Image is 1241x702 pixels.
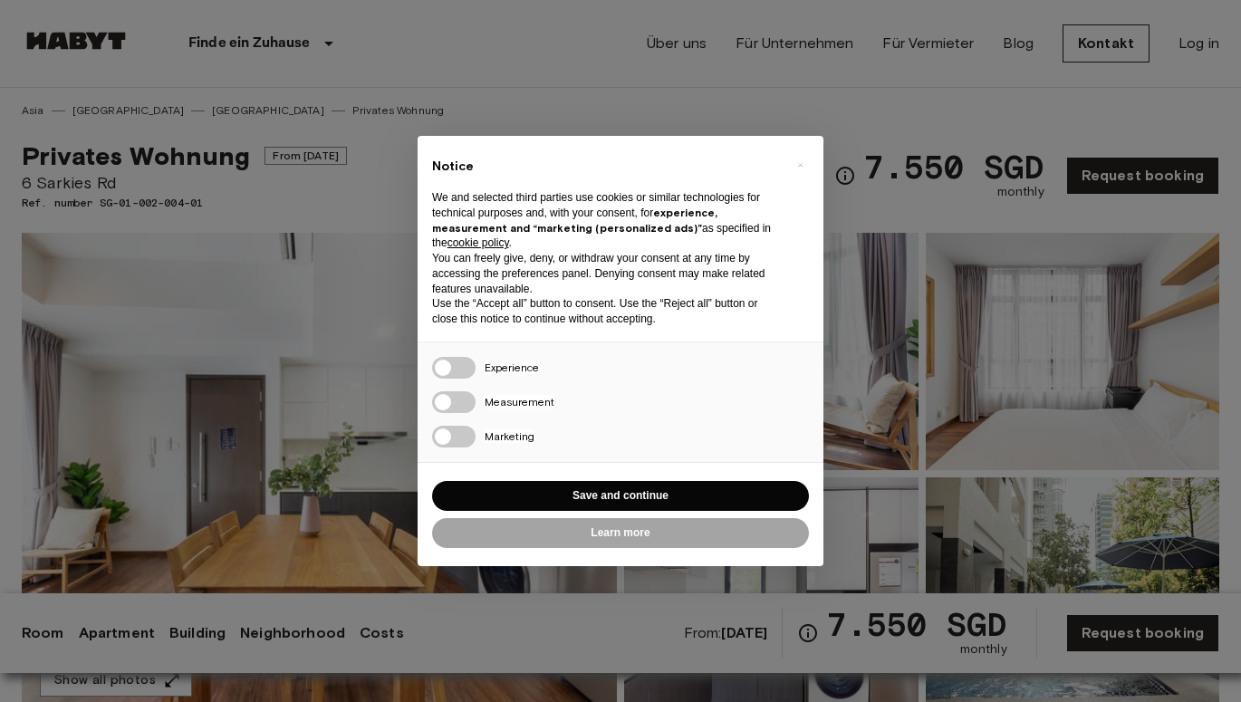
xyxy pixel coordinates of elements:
[485,361,539,374] span: Experience
[432,158,780,176] h2: Notice
[785,150,814,179] button: Close this notice
[797,154,803,176] span: ×
[432,206,717,235] strong: experience, measurement and “marketing (personalized ads)”
[447,236,509,249] a: cookie policy
[485,395,554,409] span: Measurement
[432,481,809,511] button: Save and continue
[432,190,780,251] p: We and selected third parties use cookies or similar technologies for technical purposes and, wit...
[432,518,809,548] button: Learn more
[485,429,534,443] span: Marketing
[432,251,780,296] p: You can freely give, deny, or withdraw your consent at any time by accessing the preferences pane...
[432,296,780,327] p: Use the “Accept all” button to consent. Use the “Reject all” button or close this notice to conti...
